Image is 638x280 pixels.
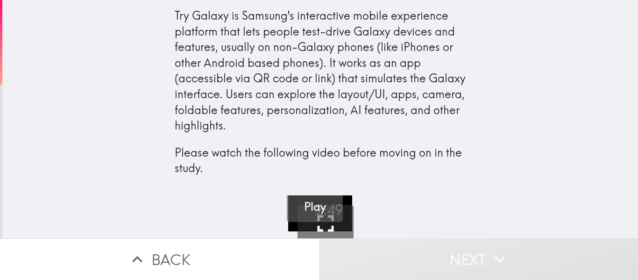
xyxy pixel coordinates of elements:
[300,238,351,254] h5: Fullscreen
[319,238,638,280] button: Next
[175,8,466,176] div: Try Galaxy is Samsung's interactive mobile experience platform that lets people test-drive Galaxy...
[304,199,326,215] h5: Play
[298,205,354,261] button: Fullscreen
[175,145,466,176] p: Please watch the following video before moving on in the study.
